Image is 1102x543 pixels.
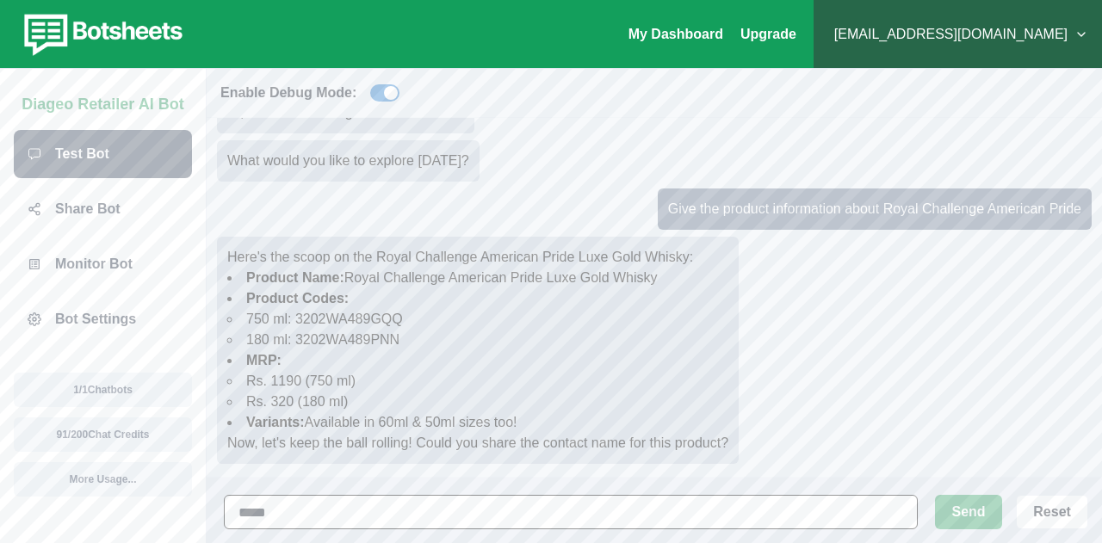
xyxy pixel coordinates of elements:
[14,417,192,452] button: 91/200Chat Credits
[55,199,121,219] p: Share Bot
[220,83,356,103] p: Enable Debug Mode:
[55,254,133,275] p: Monitor Bot
[14,10,188,59] img: botsheets-logo.png
[1016,495,1088,529] button: Reset
[246,353,282,367] strong: MRP:
[22,86,183,116] p: Diageo Retailer AI Bot
[227,330,728,350] li: 180 ml: 3202WA489PNN
[227,371,728,392] li: Rs. 1190 (750 ml)
[246,291,349,305] strong: Product Codes:
[227,392,728,412] li: Rs. 320 (180 ml)
[227,309,728,330] li: 750 ml: 3202WA489GQQ
[628,27,723,41] a: My Dashboard
[14,373,192,407] button: 1/1Chatbots
[55,144,109,164] p: Test Bot
[740,27,796,41] a: Upgrade
[227,247,728,268] p: Here's the scoop on the Royal Challenge American Pride Luxe Gold Whisky:
[668,199,1081,219] p: Give the product information about Royal Challenge American Pride
[14,462,192,497] button: More Usage...
[227,268,728,288] li: Royal Challenge American Pride Luxe Gold Whisky
[246,415,305,429] strong: Variants:
[227,151,469,171] p: What would you like to explore [DATE]?
[246,270,344,285] strong: Product Name:
[55,309,136,330] p: Bot Settings
[935,495,1002,529] button: Send
[227,412,728,433] li: Available in 60ml & 50ml sizes too!
[827,17,1088,52] button: [EMAIL_ADDRESS][DOMAIN_NAME]
[227,433,728,454] p: Now, let's keep the ball rolling! Could you share the contact name for this product?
